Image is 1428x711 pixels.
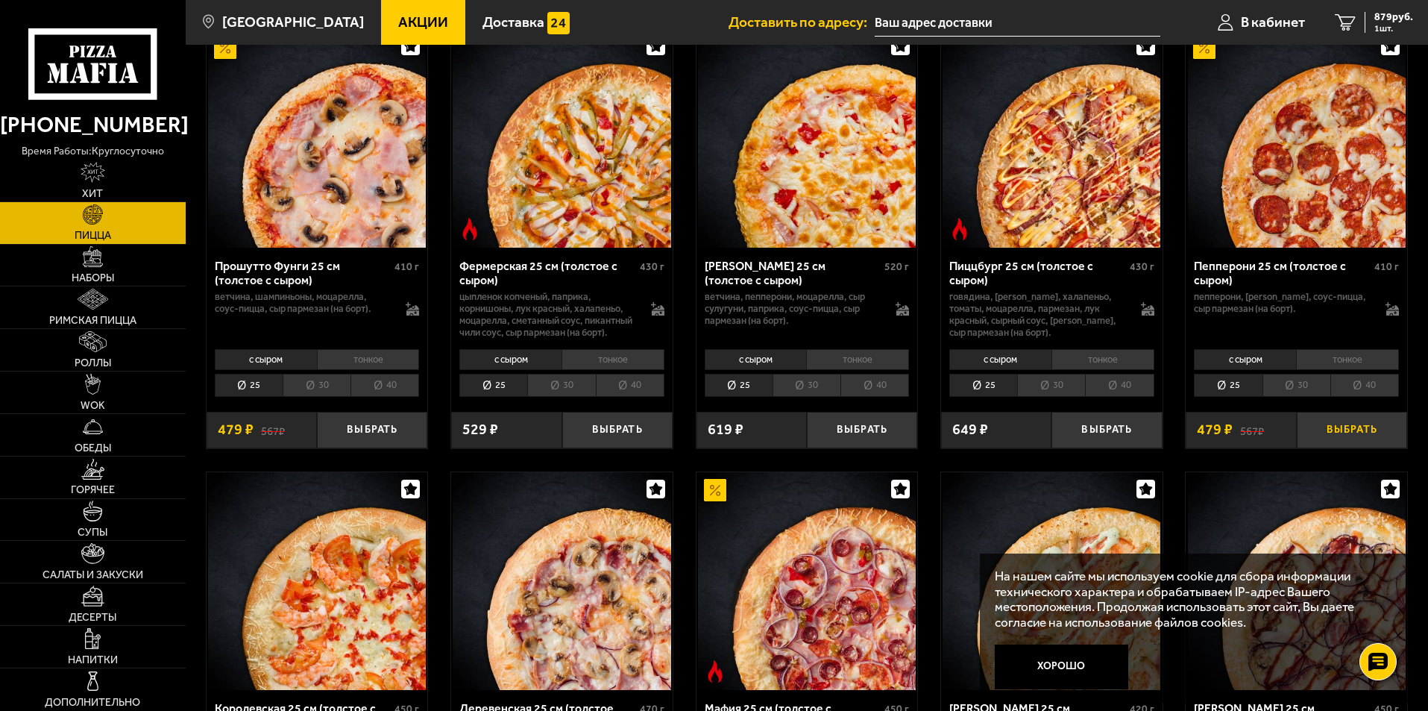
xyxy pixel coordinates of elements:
img: Королевская 25 см (толстое с сыром) [208,472,426,690]
li: тонкое [317,349,420,370]
div: Прошутто Фунги 25 см (толстое с сыром) [215,259,391,287]
p: говядина, [PERSON_NAME], халапеньо, томаты, моцарелла, пармезан, лук красный, сырный соус, [PERSO... [949,291,1126,339]
li: 30 [773,374,840,397]
li: 25 [1194,374,1262,397]
img: Острое блюдо [459,218,481,240]
li: с сыром [949,349,1051,370]
li: 40 [840,374,909,397]
li: 30 [1262,374,1330,397]
span: Напитки [68,655,118,665]
li: 25 [215,374,283,397]
a: Чикен Барбекю 25 см (толстое с сыром) [1186,472,1407,690]
div: Пепперони 25 см (толстое с сыром) [1194,259,1371,287]
a: Деревенская 25 см (толстое с сыром) [451,472,673,690]
a: АкционныйОстрое блюдоМафия 25 см (толстое с сыром) [696,472,918,690]
li: с сыром [215,349,317,370]
li: 40 [1085,374,1154,397]
div: Фермерская 25 см (толстое с сыром) [459,259,636,287]
li: 40 [596,374,664,397]
button: Выбрать [1051,412,1162,448]
p: ветчина, пепперони, моцарелла, сыр сулугуни, паприка, соус-пицца, сыр пармезан (на борт). [705,291,881,327]
img: Острое блюдо [704,660,726,683]
a: Прошутто Формаджио 25 см (толстое с сыром) [696,29,918,247]
span: 479 ₽ [218,422,254,437]
img: Пиццбург 25 см (толстое с сыром) [943,29,1160,247]
li: 25 [705,374,773,397]
img: Мафия 25 см (толстое с сыром) [698,472,916,690]
span: [GEOGRAPHIC_DATA] [222,15,364,29]
a: Королевская 25 см (толстое с сыром) [207,472,428,690]
span: 430 г [640,260,664,273]
li: с сыром [459,349,562,370]
span: 410 г [394,260,419,273]
a: АкционныйПепперони 25 см (толстое с сыром) [1186,29,1407,247]
button: Выбрать [317,412,427,448]
div: Пиццбург 25 см (толстое с сыром) [949,259,1126,287]
span: Римская пицца [49,316,136,326]
span: Салаты и закуски [43,570,143,580]
li: с сыром [1194,349,1296,370]
button: Выбрать [562,412,673,448]
div: [PERSON_NAME] 25 см (толстое с сыром) [705,259,881,287]
li: тонкое [806,349,909,370]
li: с сыром [705,349,807,370]
img: Прошутто Фунги 25 см (толстое с сыром) [208,29,426,247]
span: Супы [78,527,107,538]
img: Прошутто Формаджио 25 см (толстое с сыром) [698,29,916,247]
span: Обеды [75,443,111,454]
a: Острое блюдоПиццбург 25 см (толстое с сыром) [941,29,1163,247]
span: Пицца [75,231,111,241]
span: Доставка [482,15,544,29]
s: 567 ₽ [1240,422,1264,437]
li: 40 [350,374,419,397]
span: WOK [81,401,105,411]
img: Акционный [214,37,236,59]
a: Острое блюдоФермерская 25 см (толстое с сыром) [451,29,673,247]
span: В кабинет [1241,15,1305,29]
a: Чикен Ранч 25 см (толстое с сыром) [941,472,1163,690]
button: Выбрать [807,412,917,448]
span: Наборы [72,273,114,284]
li: 25 [949,374,1017,397]
p: ветчина, шампиньоны, моцарелла, соус-пицца, сыр пармезан (на борт). [215,291,391,315]
span: Горячее [71,485,115,495]
li: 25 [459,374,527,397]
span: Десерты [69,613,116,623]
span: 529 ₽ [462,422,498,437]
li: тонкое [1296,349,1399,370]
button: Хорошо [995,645,1129,689]
img: Акционный [1193,37,1215,59]
li: 30 [283,374,350,397]
span: Хит [82,189,103,199]
img: Пепперони 25 см (толстое с сыром) [1188,29,1406,247]
span: 479 ₽ [1197,422,1233,437]
span: Доставить по адресу: [729,15,875,29]
img: Чикен Барбекю 25 см (толстое с сыром) [1188,472,1406,690]
li: тонкое [562,349,664,370]
span: 1 шт. [1374,24,1413,33]
img: 15daf4d41897b9f0e9f617042186c801.svg [547,12,570,34]
a: АкционныйПрошутто Фунги 25 см (толстое с сыром) [207,29,428,247]
img: Акционный [704,479,726,501]
input: Ваш адрес доставки [875,9,1160,37]
p: цыпленок копченый, паприка, корнишоны, лук красный, халапеньо, моцарелла, сметанный соус, пикантн... [459,291,636,339]
span: Роллы [75,358,111,369]
li: 30 [527,374,595,397]
img: Острое блюдо [949,218,971,240]
span: 619 ₽ [708,422,743,437]
img: Деревенская 25 см (толстое с сыром) [453,472,670,690]
span: Дополнительно [45,698,140,708]
span: Акции [398,15,448,29]
p: На нашем сайте мы используем cookie для сбора информации технического характера и обрабатываем IP... [995,569,1385,630]
p: пепперони, [PERSON_NAME], соус-пицца, сыр пармезан (на борт). [1194,291,1371,315]
li: тонкое [1051,349,1154,370]
img: Чикен Ранч 25 см (толстое с сыром) [943,472,1160,690]
img: Фермерская 25 см (толстое с сыром) [453,29,670,247]
li: 30 [1017,374,1085,397]
li: 40 [1330,374,1399,397]
button: Выбрать [1297,412,1407,448]
span: 410 г [1374,260,1399,273]
span: 879 руб. [1374,12,1413,22]
span: 430 г [1130,260,1154,273]
s: 567 ₽ [261,422,285,437]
